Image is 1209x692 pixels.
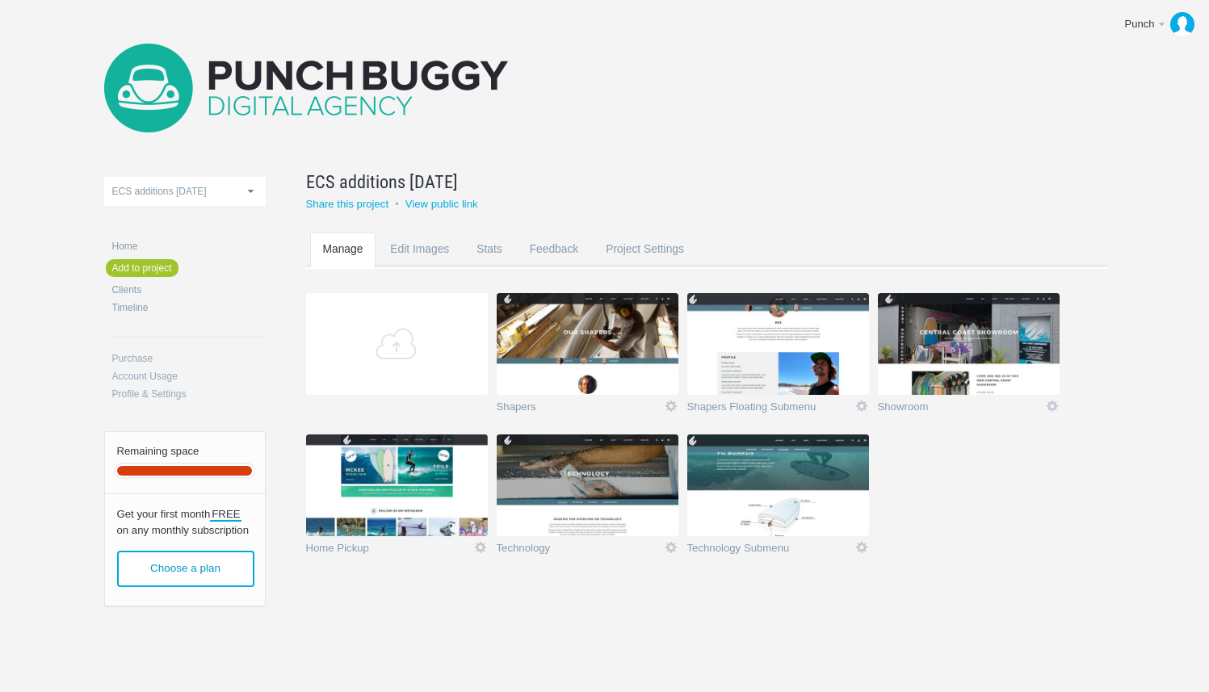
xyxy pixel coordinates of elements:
[687,401,854,417] a: Shapers Floating Submenu
[464,233,514,296] a: Stats
[112,354,266,363] a: Purchase
[104,44,508,132] img: punchbuggy-logo_20141021232847.png
[473,540,488,555] a: Icon
[306,293,488,395] a: Add
[112,371,266,381] a: Account Usage
[112,303,266,312] a: Timeline
[593,233,697,296] a: Project Settings
[1045,399,1060,413] a: Icon
[306,198,389,210] a: Share this project
[112,186,207,197] span: ECS additions [DATE]
[687,543,854,559] a: Technology Submenu
[878,401,1045,417] a: Showroom
[664,399,678,413] a: Icon
[310,233,376,296] a: Manage
[517,233,592,296] a: Feedback
[210,509,241,522] strong: FREE
[395,198,399,210] small: •
[104,431,266,607] a: Remaining space Get your first monthFREEon any monthly subscription Choose a plan
[115,464,254,477] div: Remaining space in your account
[112,241,266,251] a: Home
[112,389,266,399] a: Profile & Settings
[117,551,254,587] span: View available plans
[105,446,265,456] h1: Upload space remaining in your account
[112,285,266,295] a: Clients
[306,169,1067,195] a: ECS additions [DATE]
[106,259,178,277] a: Add to project
[1113,8,1202,40] a: Punch
[854,540,869,555] a: Icon
[497,543,664,559] a: Technology
[687,293,869,395] img: punchbuggy_rfigmw_thumb.jpg
[377,233,462,296] a: Edit Images
[687,434,869,536] img: punchbuggy_l864dg_thumb.jpg
[405,198,478,210] a: View public link
[1125,16,1157,32] div: Punch
[1170,12,1194,36] img: 7d50310f7200d43df7be3c5b6483cc39
[497,434,678,536] img: punchbuggy_prtwyk_thumb.jpg
[664,540,678,555] a: Icon
[878,293,1060,395] img: punchbuggy_3e6goi_v2_thumb.jpg
[497,293,678,395] img: punchbuggy_vtkfdu_thumb.jpg
[497,401,664,417] a: Shapers
[854,399,869,413] a: Icon
[306,434,488,536] img: punchbuggy_nj2aj8_thumb.jpg
[306,169,458,195] span: ECS additions [DATE]
[306,543,473,559] a: Home Pickup
[105,493,265,539] p: Get your first month on any monthly subscription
